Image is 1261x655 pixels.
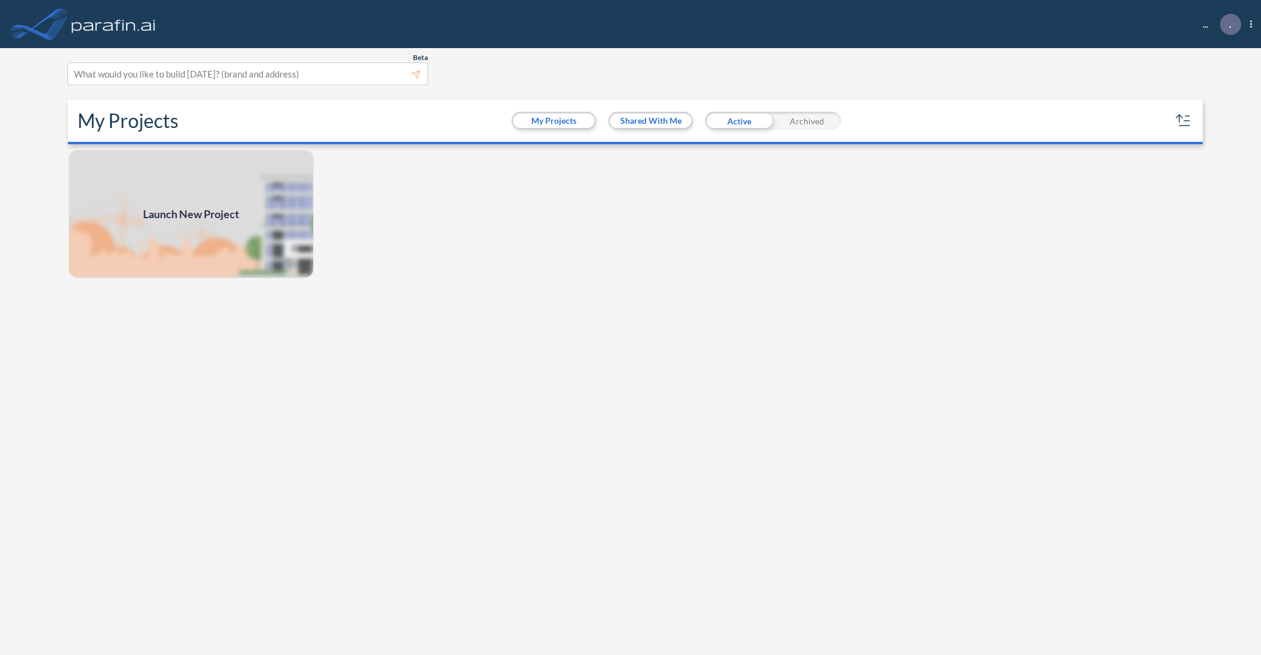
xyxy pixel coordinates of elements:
[68,149,314,279] a: Launch New Project
[143,206,239,222] span: Launch New Project
[78,109,179,132] h2: My Projects
[1174,111,1193,130] button: sort
[69,12,158,36] img: logo
[513,114,594,128] button: My Projects
[413,53,428,62] span: Beta
[68,149,314,279] img: add
[610,114,691,128] button: Shared With Me
[705,112,773,130] div: Active
[773,112,841,130] div: Archived
[1185,14,1252,35] div: ...
[1229,19,1232,29] p: .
